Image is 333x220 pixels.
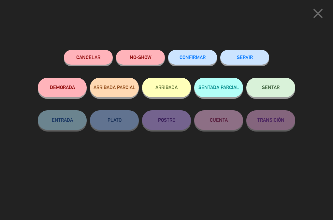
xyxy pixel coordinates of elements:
button: PLATO [90,110,139,130]
button: DEMORADA [38,78,87,97]
button: CONFIRMAR [168,50,217,65]
button: SENTADA PARCIAL [194,78,243,97]
button: ARRIBADA PARCIAL [90,78,139,97]
span: SENTAR [262,85,280,90]
span: ARRIBADA PARCIAL [94,85,136,90]
span: CONFIRMAR [180,55,206,60]
button: ENTRADA [38,110,87,130]
i: close [310,5,326,22]
button: ARRIBADA [142,78,191,97]
button: close [308,5,328,24]
button: Cancelar [64,50,113,65]
button: NO-SHOW [116,50,165,65]
button: POSTRE [142,110,191,130]
button: SERVIR [220,50,269,65]
button: TRANSICIÓN [246,110,295,130]
button: SENTAR [246,78,295,97]
button: CUENTA [194,110,243,130]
